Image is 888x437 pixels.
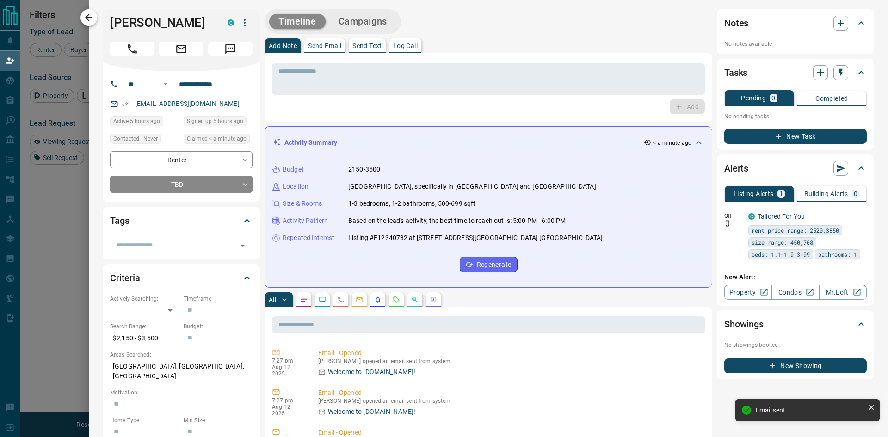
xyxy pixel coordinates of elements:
p: Motivation: [110,388,253,397]
h2: Alerts [724,161,748,176]
span: Message [208,42,253,56]
span: Active 5 hours ago [113,117,160,126]
p: Min Size: [184,416,253,425]
span: Call [110,42,154,56]
p: Activity Pattern [283,216,328,226]
div: Tags [110,209,253,232]
button: Regenerate [460,257,518,272]
svg: Lead Browsing Activity [319,296,326,303]
div: TBD [110,176,253,193]
div: Tue Aug 12 2025 [184,116,253,129]
p: Search Range: [110,322,179,331]
h2: Criteria [110,271,140,285]
p: 2150-3500 [348,165,380,174]
a: [EMAIL_ADDRESS][DOMAIN_NAME] [135,100,240,107]
p: Welcome to [DOMAIN_NAME]! [328,367,415,377]
div: Notes [724,12,867,34]
button: New Task [724,129,867,144]
a: Property [724,285,772,300]
span: bathrooms: 1 [818,250,857,259]
svg: Listing Alerts [374,296,382,303]
a: Condos [771,285,819,300]
svg: Email Verified [122,101,129,107]
button: Timeline [269,14,326,29]
p: 0 [771,95,775,101]
div: condos.ca [228,19,234,26]
p: Building Alerts [804,191,848,197]
h2: Notes [724,16,748,31]
p: Email - Opened [318,348,701,358]
svg: Opportunities [411,296,419,303]
span: beds: 1.1-1.9,3-99 [752,250,810,259]
p: No notes available [724,40,867,48]
p: Repeated Interest [283,233,334,243]
h2: Tasks [724,65,747,80]
p: New Alert: [724,272,867,282]
p: Home Type: [110,416,179,425]
p: Listing Alerts [734,191,774,197]
p: No pending tasks [724,110,867,123]
p: 7:27 pm [272,357,304,364]
p: [GEOGRAPHIC_DATA], [GEOGRAPHIC_DATA], [GEOGRAPHIC_DATA] [110,359,253,384]
button: Campaigns [329,14,396,29]
p: Areas Searched: [110,351,253,359]
div: condos.ca [748,213,755,220]
p: Activity Summary [284,138,337,148]
p: Welcome to [DOMAIN_NAME]! [328,407,415,417]
p: Size & Rooms [283,199,322,209]
div: Tasks [724,62,867,84]
p: 0 [854,191,857,197]
p: 1-3 bedrooms, 1-2 bathrooms, 500-699 sqft [348,199,475,209]
p: Send Text [352,43,382,49]
svg: Calls [337,296,345,303]
button: Open [160,79,171,90]
div: Tue Aug 12 2025 [110,116,179,129]
button: New Showing [724,358,867,373]
p: Budget [283,165,304,174]
svg: Notes [300,296,308,303]
p: Off [724,212,743,220]
svg: Requests [393,296,400,303]
p: $2,150 - $3,500 [110,331,179,346]
p: Log Call [393,43,418,49]
p: Completed [815,95,848,102]
p: Aug 12 2025 [272,404,304,417]
p: Add Note [269,43,297,49]
p: [GEOGRAPHIC_DATA], specifically in [GEOGRAPHIC_DATA] and [GEOGRAPHIC_DATA] [348,182,596,191]
span: Claimed < a minute ago [187,134,247,143]
p: [PERSON_NAME] opened an email sent from system [318,358,701,364]
p: Budget: [184,322,253,331]
p: Aug 12 2025 [272,364,304,377]
div: Alerts [724,157,867,179]
div: Showings [724,313,867,335]
p: Send Email [308,43,341,49]
div: Criteria [110,267,253,289]
div: Email sent [756,406,864,414]
button: Open [236,239,249,252]
p: Actively Searching: [110,295,179,303]
h1: [PERSON_NAME] [110,15,214,30]
p: < a minute ago [653,139,691,147]
svg: Push Notification Only [724,220,731,227]
p: [PERSON_NAME] opened an email sent from system [318,398,701,404]
span: size range: 450,768 [752,238,813,247]
svg: Emails [356,296,363,303]
p: Based on the lead's activity, the best time to reach out is: 5:00 PM - 6:00 PM [348,216,566,226]
p: All [269,296,276,303]
span: Contacted - Never [113,134,158,143]
p: 7:27 pm [272,397,304,404]
p: Listing #E12340732 at [STREET_ADDRESS][GEOGRAPHIC_DATA] [GEOGRAPHIC_DATA] [348,233,603,243]
a: Tailored For You [758,213,805,220]
h2: Showings [724,317,764,332]
p: Timeframe: [184,295,253,303]
p: Email - Opened [318,388,701,398]
div: Wed Aug 13 2025 [184,134,253,147]
svg: Agent Actions [430,296,437,303]
span: Signed up 5 hours ago [187,117,243,126]
p: Location [283,182,308,191]
p: No showings booked [724,341,867,349]
span: rent price range: 2520,3850 [752,226,839,235]
p: Pending [741,95,766,101]
h2: Tags [110,213,129,228]
a: Mr.Loft [819,285,867,300]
